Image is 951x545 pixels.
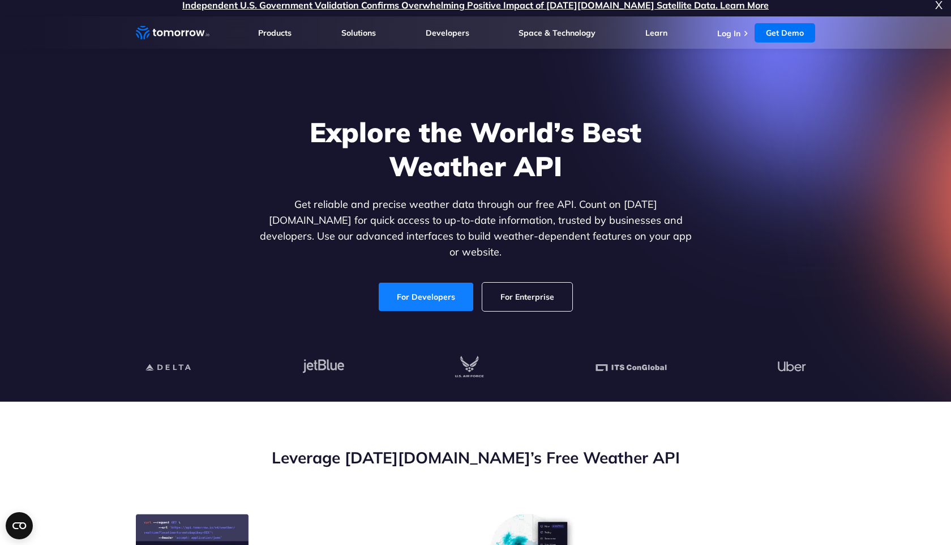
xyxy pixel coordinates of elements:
a: Home link [136,24,209,41]
h1: Explore the World’s Best Weather API [257,115,694,183]
a: Space & Technology [519,28,596,38]
a: Developers [426,28,469,38]
a: Solutions [341,28,376,38]
a: Products [258,28,292,38]
button: Open CMP widget [6,512,33,539]
h2: Leverage [DATE][DOMAIN_NAME]’s Free Weather API [136,447,815,469]
a: Get Demo [755,23,815,42]
a: Learn [645,28,667,38]
a: For Developers [379,283,473,311]
a: For Enterprise [482,283,572,311]
a: Log In [717,28,740,39]
p: Get reliable and precise weather data through our free API. Count on [DATE][DOMAIN_NAME] for quic... [257,197,694,260]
